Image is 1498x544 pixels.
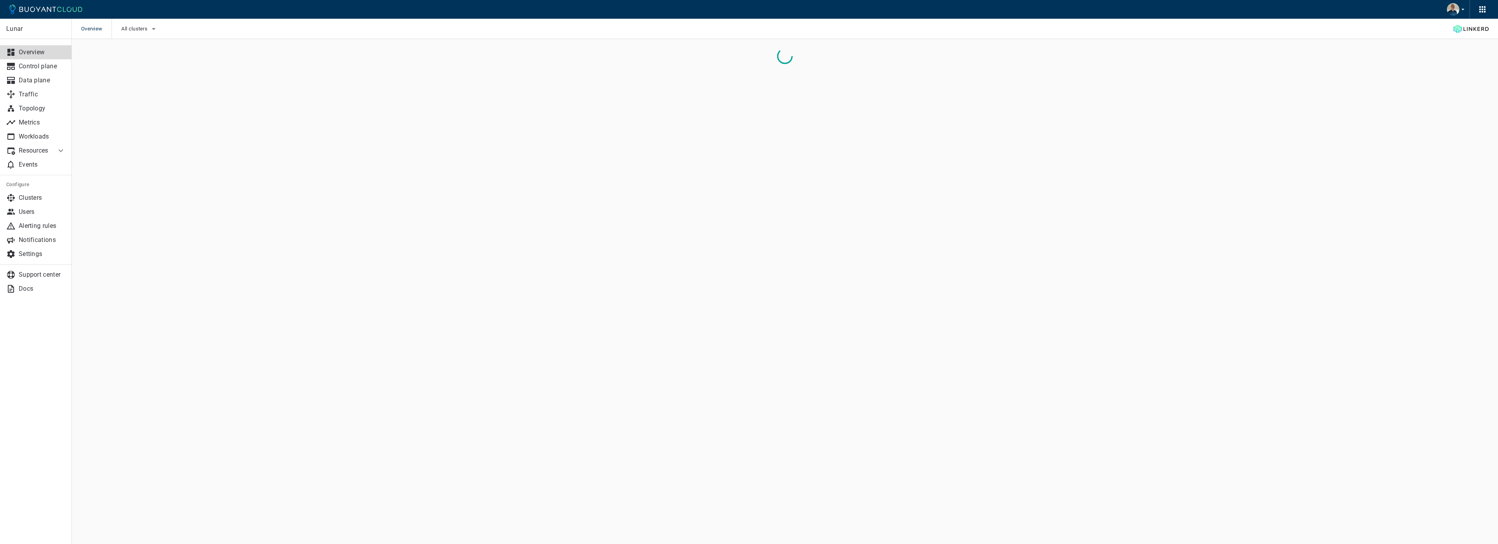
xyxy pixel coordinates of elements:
p: Clusters [19,194,66,202]
p: Control plane [19,62,66,70]
p: Traffic [19,91,66,98]
button: All clusters [121,23,158,35]
p: Alerting rules [19,222,66,230]
p: Users [19,208,66,216]
p: Topology [19,105,66,112]
p: Overview [19,48,66,56]
p: Support center [19,271,66,279]
p: Notifications [19,236,66,244]
span: Overview [81,19,112,39]
p: Docs [19,285,66,293]
p: Metrics [19,119,66,126]
span: All clusters [121,26,149,32]
p: Settings [19,250,66,258]
p: Workloads [19,133,66,140]
h5: Configure [6,181,66,188]
p: Events [19,161,66,169]
img: Mads Emil Mosbæk [1447,3,1459,16]
p: Data plane [19,76,66,84]
p: Resources [19,147,50,155]
p: Lunar [6,25,65,33]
